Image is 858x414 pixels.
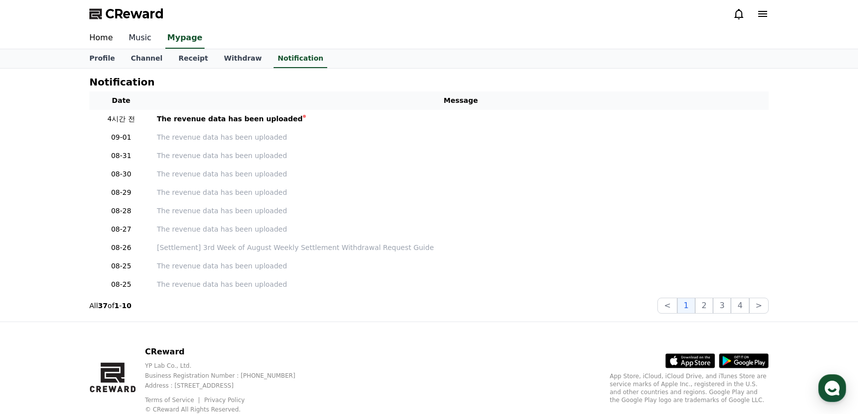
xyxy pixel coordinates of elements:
span: Messages [82,331,112,338]
a: Home [81,28,121,49]
button: 1 [677,298,695,314]
a: The revenue data has been uploaded [157,132,765,143]
a: The revenue data has been uploaded [157,224,765,235]
p: 08-27 [93,224,149,235]
th: Date [89,91,153,110]
a: Terms of Service [145,397,202,404]
h4: Notification [89,77,154,87]
span: CReward [105,6,164,22]
a: Music [121,28,159,49]
a: CReward [89,6,164,22]
p: 08-31 [93,151,149,161]
button: 3 [713,298,731,314]
a: Notification [274,49,327,68]
a: Home [3,315,66,340]
a: Channel [123,49,170,68]
strong: 37 [98,302,107,310]
div: The revenue data has been uploaded [157,114,303,124]
p: 4시간 전 [93,114,149,124]
a: Receipt [170,49,216,68]
a: Profile [81,49,123,68]
a: The revenue data has been uploaded [157,151,765,161]
span: Home [25,330,43,338]
button: 4 [731,298,749,314]
p: © CReward All Rights Reserved. [145,406,311,414]
a: The revenue data has been uploaded [157,114,765,124]
span: Settings [147,330,171,338]
a: The revenue data has been uploaded [157,206,765,216]
a: [Settlement] 3rd Week of August Weekly Settlement Withdrawal Request Guide [157,243,765,253]
a: Messages [66,315,128,340]
a: Privacy Policy [204,397,245,404]
p: 08-30 [93,169,149,179]
th: Message [153,91,769,110]
p: CReward [145,346,311,358]
p: 08-25 [93,279,149,290]
p: 08-29 [93,187,149,198]
p: All of - [89,301,132,311]
p: Address : [STREET_ADDRESS] [145,382,311,390]
p: App Store, iCloud, iCloud Drive, and iTunes Store are service marks of Apple Inc., registered in ... [610,372,769,404]
p: YP Lab Co., Ltd. [145,362,311,370]
button: < [657,298,677,314]
strong: 1 [114,302,119,310]
p: 08-28 [93,206,149,216]
p: 08-26 [93,243,149,253]
a: The revenue data has been uploaded [157,261,765,271]
a: Withdraw [216,49,270,68]
button: 2 [695,298,713,314]
p: 08-25 [93,261,149,271]
a: Settings [128,315,191,340]
a: Mypage [165,28,205,49]
a: The revenue data has been uploaded [157,169,765,179]
strong: 10 [122,302,131,310]
button: > [749,298,769,314]
a: The revenue data has been uploaded [157,279,765,290]
a: The revenue data has been uploaded [157,187,765,198]
p: 09-01 [93,132,149,143]
p: Business Registration Number : [PHONE_NUMBER] [145,372,311,380]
